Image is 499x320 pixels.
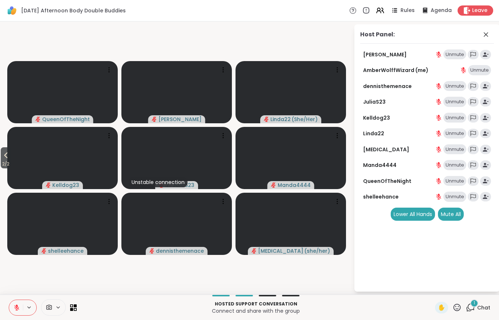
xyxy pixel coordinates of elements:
a: shelleehance [363,193,399,200]
a: Kelldog23 [363,114,390,121]
span: Chat [477,304,490,311]
span: audio-muted [149,248,154,253]
a: AmberWolffWizard (me) [363,67,428,74]
span: 2 / 2 [1,160,11,168]
span: [PERSON_NAME] [158,116,202,123]
div: Unmute [443,144,466,155]
p: Hosted support conversation [81,301,431,307]
a: Linda22 [363,130,384,137]
span: Agenda [431,7,452,14]
div: Unmute [443,176,466,186]
a: [MEDICAL_DATA] [363,146,409,153]
span: Manda4444 [278,181,311,189]
span: ✋ [438,303,445,312]
div: Mute All [438,208,464,221]
span: audio-muted [152,117,157,122]
span: Rules [401,7,415,14]
a: Manda4444 [363,161,397,169]
div: Unmute [443,128,466,139]
span: [MEDICAL_DATA] [258,247,303,255]
div: Host Panel: [360,30,395,39]
div: Lower All Hands [391,208,435,221]
a: [PERSON_NAME] [363,51,407,58]
div: Unmute [443,192,466,202]
div: Unmute [443,97,466,107]
span: ( She/Her ) [291,116,318,123]
span: shelleehance [48,247,84,255]
div: Unmute [443,81,466,91]
span: audio-muted [41,248,47,253]
a: JuliaS23 [363,98,386,105]
button: 2/2 [1,147,11,168]
span: dennisthemenace [156,247,204,255]
span: Leave [472,7,487,14]
span: QueenOfTheNight [42,116,90,123]
div: Unmute [443,160,466,170]
span: audio-muted [264,117,269,122]
span: audio-muted [46,183,51,188]
a: QueenOfTheNight [363,177,411,185]
div: Unmute [443,49,466,60]
p: Connect and share with the group [81,307,431,315]
a: dennisthemenace [363,83,412,90]
div: Unstable connection [129,177,188,187]
img: ShareWell Logomark [6,4,18,17]
span: ( she/her ) [304,247,330,255]
span: Kelldog23 [52,181,79,189]
span: [DATE] Afternoon Body Double Buddies [21,7,126,14]
span: audio-muted [271,183,276,188]
div: Unmute [468,65,491,75]
div: Unmute [443,113,466,123]
span: 1 [474,300,475,306]
span: audio-muted [251,248,257,253]
span: audio-muted [36,117,41,122]
span: Linda22 [270,116,291,123]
